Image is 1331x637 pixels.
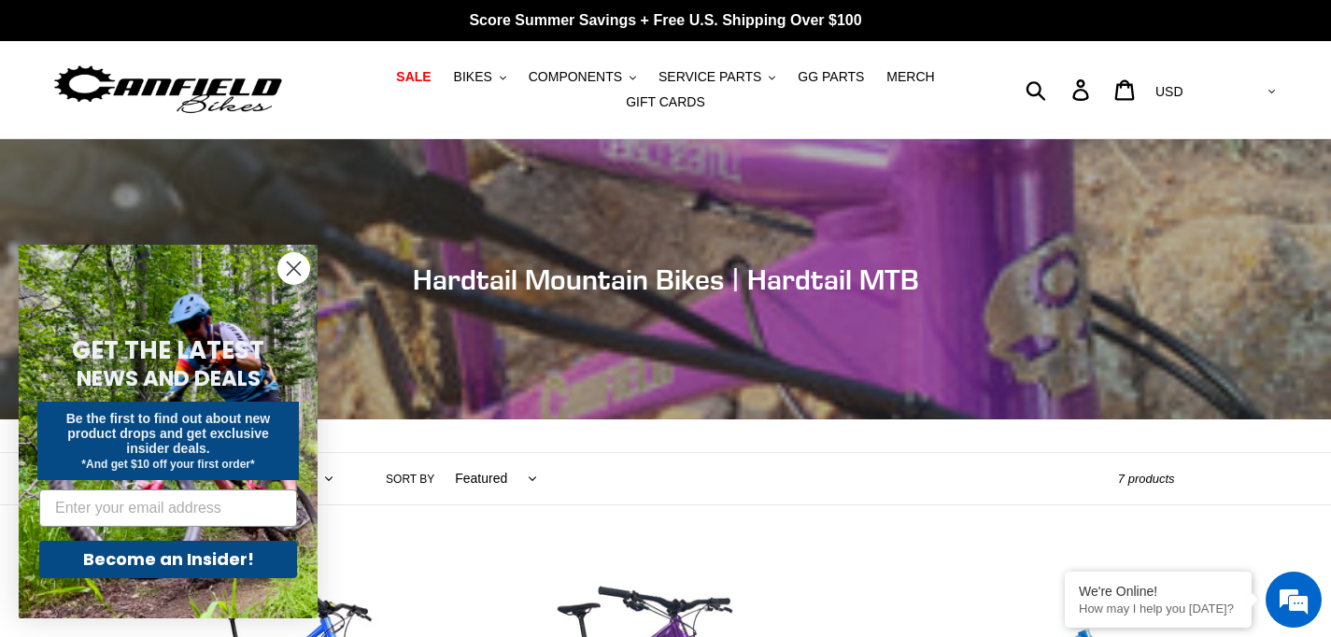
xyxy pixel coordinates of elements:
input: Enter your email address [39,489,297,527]
span: MERCH [886,69,934,85]
button: BIKES [445,64,516,90]
span: SERVICE PARTS [658,69,761,85]
span: BIKES [454,69,492,85]
button: SERVICE PARTS [649,64,785,90]
span: Hardtail Mountain Bikes | Hardtail MTB [413,262,919,296]
button: COMPONENTS [519,64,645,90]
span: Be the first to find out about new product drops and get exclusive insider deals. [66,411,271,456]
span: *And get $10 off your first order* [81,458,254,471]
label: Sort by [386,471,434,488]
span: NEWS AND DEALS [77,363,261,393]
span: COMPONENTS [529,69,622,85]
button: Become an Insider! [39,541,297,578]
button: Close dialog [277,252,310,285]
input: Search [1036,69,1083,110]
span: 7 products [1118,472,1175,486]
span: SALE [396,69,431,85]
a: GIFT CARDS [616,90,715,115]
span: GET THE LATEST [72,333,264,367]
p: How may I help you today? [1079,602,1238,616]
span: GG PARTS [798,69,864,85]
img: Canfield Bikes [51,61,285,120]
div: We're Online! [1079,584,1238,599]
a: MERCH [877,64,943,90]
a: SALE [387,64,440,90]
span: GIFT CARDS [626,94,705,110]
a: GG PARTS [788,64,873,90]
